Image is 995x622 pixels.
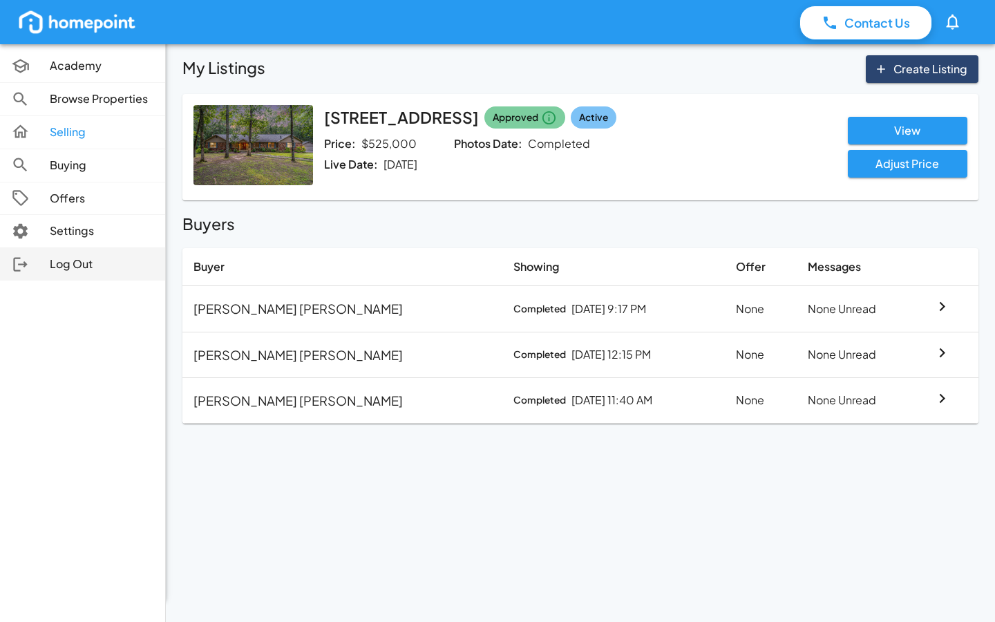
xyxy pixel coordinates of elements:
button: Adjust Price [848,150,967,178]
p: Buying [50,158,154,173]
p: [DATE] 11:40 AM [571,393,652,408]
p: Live Date: [324,157,378,173]
td: None [725,378,797,424]
span: Completed [513,301,566,317]
span: Completed [513,393,566,408]
p: Offers [50,191,154,207]
p: [PERSON_NAME] [PERSON_NAME] [193,346,403,364]
p: [DATE] 9:17 PM [571,301,646,317]
h6: Buyers [182,211,978,237]
p: Messages [808,259,911,275]
td: None Unread [797,378,922,424]
img: Listing [193,105,313,185]
p: Selling [50,124,154,140]
h6: My Listings [182,55,265,83]
p: Browse Properties [50,91,154,107]
p: $525,000 [361,136,417,152]
p: Completed [528,136,590,152]
p: Buyer [193,259,491,275]
img: homepoint_logo_white.png [17,8,138,36]
p: Showing [513,259,714,275]
p: Log Out [50,256,154,272]
span: Approved [493,110,538,126]
p: Academy [50,58,154,74]
td: None Unread [797,286,922,332]
p: [DATE] [383,157,417,173]
p: Offer [736,259,786,275]
span: Active [579,110,608,126]
p: Settings [50,223,154,239]
p: [DATE] 12:15 PM [571,347,651,363]
td: None [725,332,797,377]
p: [PERSON_NAME] [PERSON_NAME] [193,391,403,410]
h6: [STREET_ADDRESS] [324,105,479,131]
p: Contact Us [844,14,910,32]
td: None [725,286,797,332]
p: Price: [324,136,356,152]
button: View [848,117,967,144]
button: Create Listing [866,55,978,83]
td: None Unread [797,332,922,377]
p: [PERSON_NAME] [PERSON_NAME] [193,299,403,318]
p: Photos Date: [454,136,522,152]
span: Completed [513,347,566,363]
